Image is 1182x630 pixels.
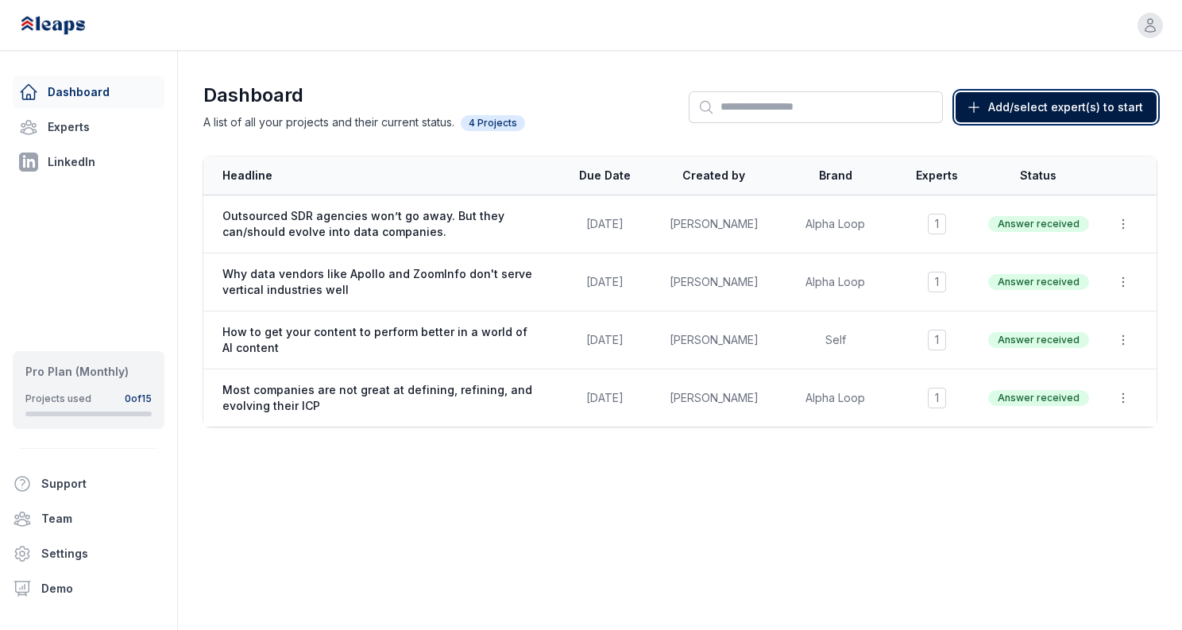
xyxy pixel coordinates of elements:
[928,214,946,234] span: 1
[977,157,1099,195] th: Status
[6,573,171,605] a: Demo
[774,311,896,369] td: Self
[654,253,775,311] td: [PERSON_NAME]
[956,92,1157,122] button: Add/select expert(s) to start
[222,266,540,298] span: Why data vendors like Apollo and ZoomInfo don't serve vertical industries well
[203,157,556,195] th: Headline
[222,382,540,414] span: Most companies are not great at defining, refining, and evolving their ICP
[203,114,638,131] p: A list of all your projects and their current status.
[556,157,653,195] th: Due Date
[928,272,946,292] span: 1
[774,253,896,311] td: Alpha Loop
[125,392,152,405] div: 0 of 15
[988,99,1143,115] span: Add/select expert(s) to start
[203,83,638,108] h1: Dashboard
[654,195,775,253] td: [PERSON_NAME]
[25,364,152,380] div: Pro Plan (Monthly)
[774,195,896,253] td: Alpha Loop
[19,8,121,43] img: Leaps
[774,369,896,427] td: Alpha Loop
[6,468,158,500] button: Support
[654,157,775,195] th: Created by
[928,388,946,408] span: 1
[13,76,164,108] a: Dashboard
[222,208,540,240] span: Outsourced SDR agencies won’t go away. But they can/should evolve into data companies.
[654,311,775,369] td: [PERSON_NAME]
[6,503,171,535] a: Team
[988,332,1089,348] span: Answer received
[928,330,946,350] span: 1
[988,216,1089,232] span: Answer received
[988,274,1089,290] span: Answer received
[222,324,540,356] span: How to get your content to perform better in a world of AI content
[13,146,164,178] a: LinkedIn
[13,111,164,143] a: Experts
[461,115,525,131] span: 4 Projects
[654,369,775,427] td: [PERSON_NAME]
[896,157,977,195] th: Experts
[586,333,624,346] span: [DATE]
[586,217,624,230] span: [DATE]
[586,391,624,404] span: [DATE]
[25,392,91,405] div: Projects used
[774,157,896,195] th: Brand
[586,275,624,288] span: [DATE]
[6,538,171,570] a: Settings
[988,390,1089,406] span: Answer received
